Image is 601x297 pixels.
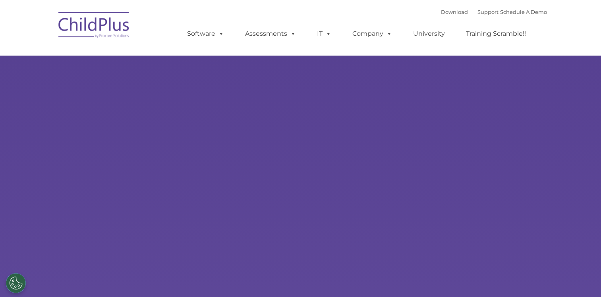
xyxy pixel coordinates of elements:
[458,26,534,42] a: Training Scramble!!
[441,9,547,15] font: |
[309,26,339,42] a: IT
[54,6,134,46] img: ChildPlus by Procare Solutions
[405,26,453,42] a: University
[441,9,468,15] a: Download
[179,26,232,42] a: Software
[344,26,400,42] a: Company
[477,9,499,15] a: Support
[6,273,26,293] button: Cookies Settings
[500,9,547,15] a: Schedule A Demo
[237,26,304,42] a: Assessments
